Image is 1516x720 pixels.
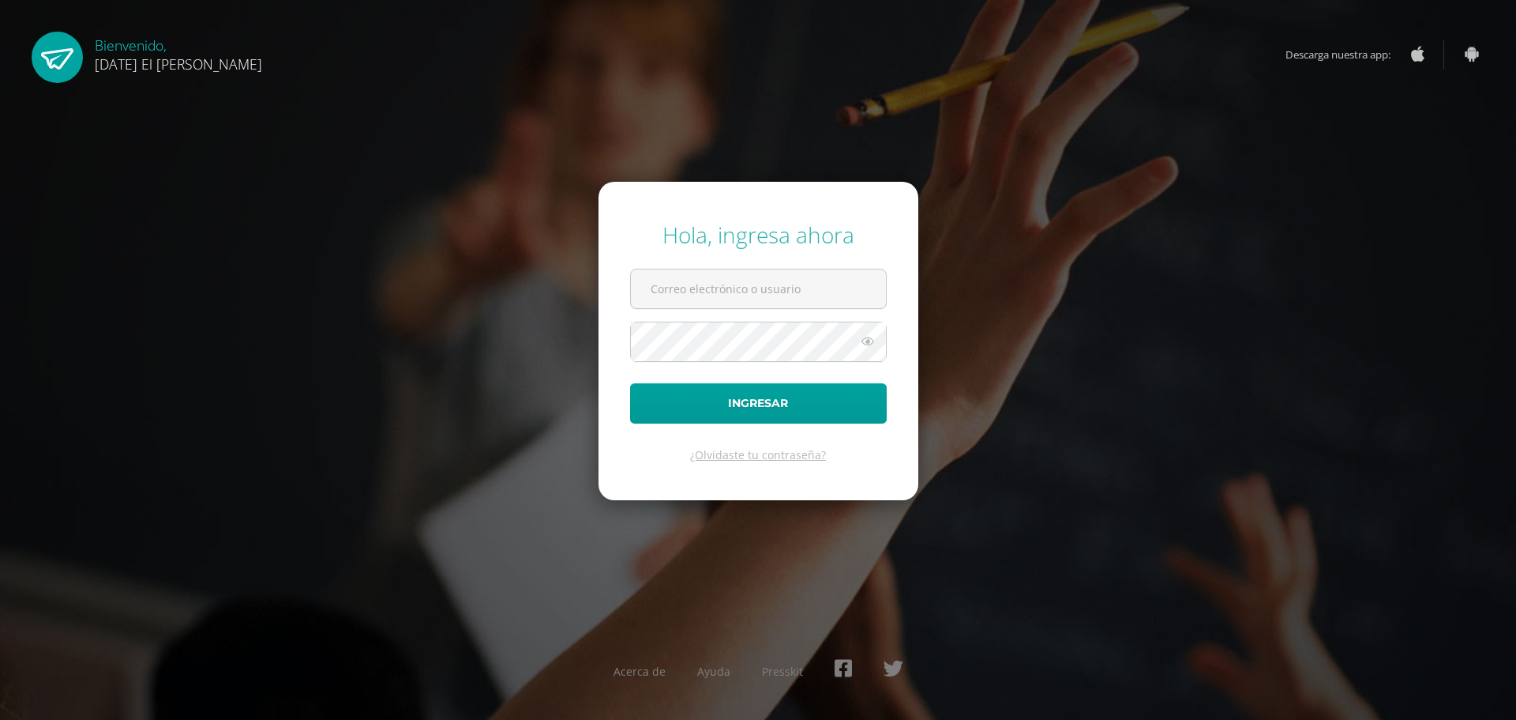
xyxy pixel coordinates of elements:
a: Ayuda [697,664,730,679]
div: Bienvenido, [95,32,262,74]
button: Ingresar [630,383,887,424]
a: Presskit [762,664,803,679]
span: Descarga nuestra app: [1285,40,1406,70]
span: [DATE] El [PERSON_NAME] [95,55,262,74]
input: Correo electrónico o usuario [631,270,886,308]
a: ¿Olvidaste tu contraseña? [690,447,826,462]
div: Hola, ingresa ahora [630,220,887,250]
a: Acerca de [614,664,666,679]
